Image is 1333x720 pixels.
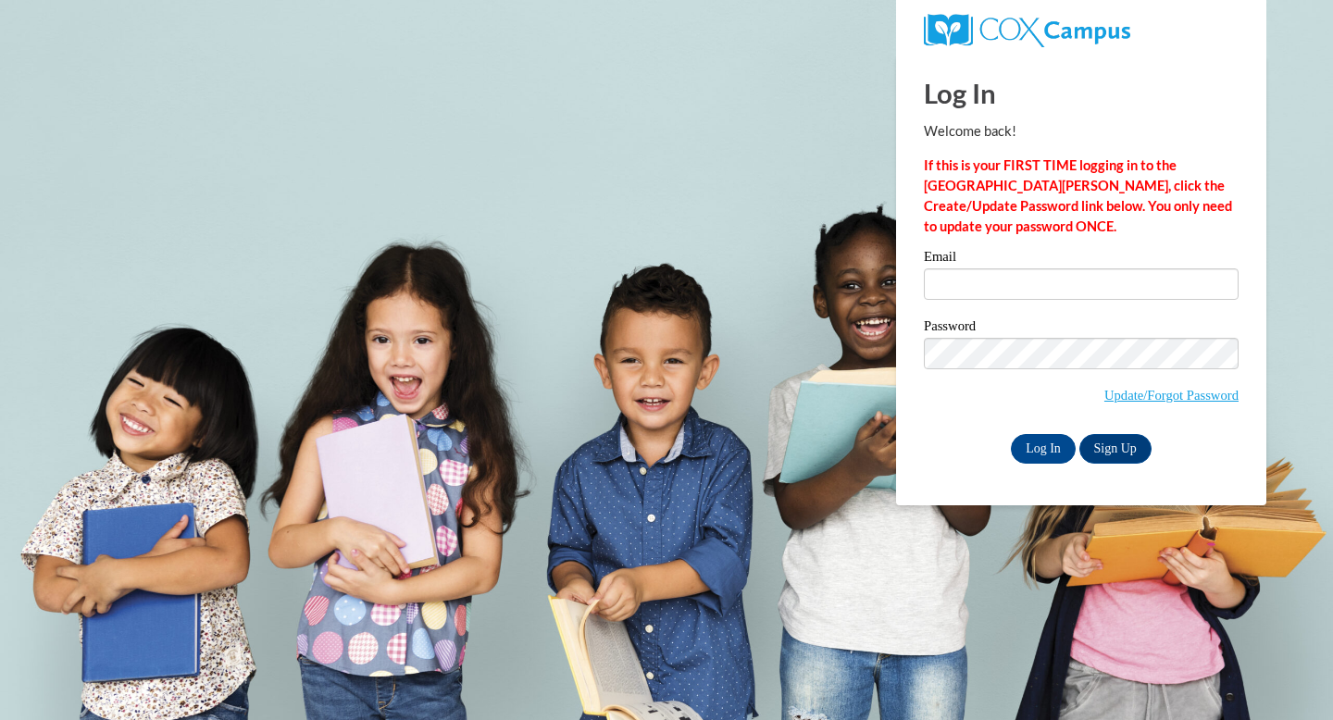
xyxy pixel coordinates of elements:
[1011,434,1076,464] input: Log In
[924,250,1239,268] label: Email
[924,21,1130,37] a: COX Campus
[1079,434,1152,464] a: Sign Up
[1104,388,1239,403] a: Update/Forgot Password
[924,319,1239,338] label: Password
[924,74,1239,112] h1: Log In
[924,121,1239,142] p: Welcome back!
[924,14,1130,47] img: COX Campus
[924,157,1232,234] strong: If this is your FIRST TIME logging in to the [GEOGRAPHIC_DATA][PERSON_NAME], click the Create/Upd...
